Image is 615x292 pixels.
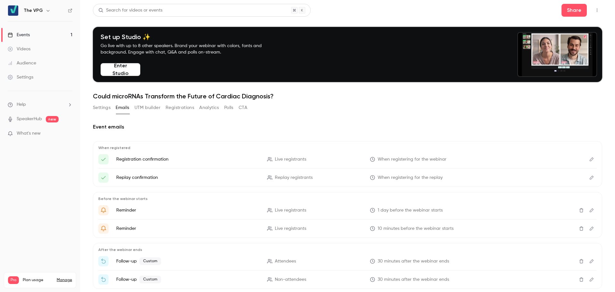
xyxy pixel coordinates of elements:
[8,32,30,38] div: Events
[378,258,449,265] span: 30 minutes after the webinar ends
[8,101,72,108] li: help-dropdown-opener
[98,256,597,266] li: Thanks for attending {{ event_name }}
[576,274,586,285] button: Delete
[101,33,277,41] h4: Set up Studio ✨
[98,196,597,201] p: Before the webinar starts
[275,258,296,265] span: Attendees
[93,92,602,100] h1: Could microRNAs Transform the Future of Cardiac Diagnosis?
[275,156,306,163] span: Live registrants
[275,276,306,283] span: Non-attendees
[275,207,306,214] span: Live registrants
[98,7,162,14] div: Search for videos or events
[139,276,161,283] span: Custom
[8,60,36,66] div: Audience
[576,205,586,215] button: Delete
[139,257,161,265] span: Custom
[275,174,313,181] span: Replay registrants
[116,276,259,283] p: Follow-up
[24,7,43,14] h6: The VPG
[17,101,26,108] span: Help
[116,257,259,265] p: Follow-up
[98,154,597,164] li: Here's your access link to {{ event_name }}!
[135,103,160,113] button: UTM builder
[17,130,41,137] span: What's new
[239,103,247,113] button: CTA
[378,156,447,163] span: When registering for the webinar
[17,116,42,122] a: SpeakerHub
[93,123,602,131] h2: Event emails
[57,278,72,283] a: Manage
[8,46,30,52] div: Videos
[224,103,234,113] button: Polls
[98,145,597,150] p: When registered
[116,156,259,163] p: Registration confirmation
[93,103,111,113] button: Settings
[562,4,587,17] button: Share
[98,247,597,252] p: After the webinar ends
[116,207,259,213] p: Reminder
[586,256,597,266] button: Edit
[8,276,19,284] span: Pro
[98,205,597,215] li: Get Ready for '{{ event_name }}' tomorrow!
[275,225,306,232] span: Live registrants
[586,205,597,215] button: Edit
[378,225,454,232] span: 10 minutes before the webinar starts
[586,274,597,285] button: Edit
[46,116,59,122] span: new
[116,174,259,181] p: Replay confirmation
[586,223,597,234] button: Edit
[199,103,219,113] button: Analytics
[23,278,53,283] span: Plan usage
[101,63,140,76] button: Enter Studio
[116,103,129,113] button: Emails
[98,223,597,234] li: {{ event_name }} is about to go live
[8,74,33,80] div: Settings
[8,5,18,16] img: The VPG
[586,172,597,183] button: Edit
[101,43,277,55] p: Go live with up to 8 other speakers. Brand your webinar with colors, fonts and background. Engage...
[98,274,597,285] li: Watch the replay of {{ event_name }}
[576,223,586,234] button: Delete
[586,154,597,164] button: Edit
[378,207,443,214] span: 1 day before the webinar starts
[166,103,194,113] button: Registrations
[116,225,259,232] p: Reminder
[378,276,449,283] span: 30 minutes after the webinar ends
[378,174,443,181] span: When registering for the replay
[98,172,597,183] li: Here's your access link to {{ event_name }}!
[576,256,586,266] button: Delete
